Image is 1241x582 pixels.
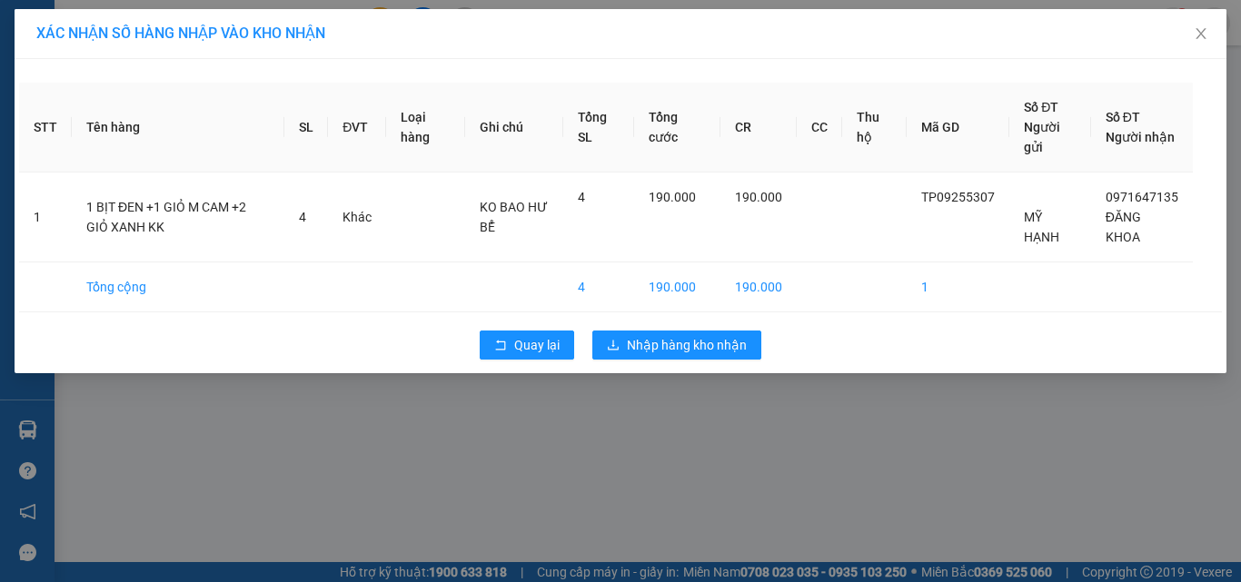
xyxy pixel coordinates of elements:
[649,190,696,204] span: 190.000
[465,83,563,173] th: Ghi chú
[634,83,720,173] th: Tổng cước
[72,83,284,173] th: Tên hàng
[328,83,386,173] th: ĐVT
[607,339,620,353] span: download
[1024,120,1060,154] span: Người gửi
[634,262,720,312] td: 190.000
[720,262,797,312] td: 190.000
[480,200,548,234] span: KO BAO HƯ BỂ
[907,262,1009,312] td: 1
[328,173,386,262] td: Khác
[842,83,907,173] th: Thu hộ
[907,83,1009,173] th: Mã GD
[1106,210,1141,244] span: ĐĂNG KHOA
[19,173,72,262] td: 1
[480,330,574,360] button: rollbackQuay lại
[578,190,585,204] span: 4
[720,83,797,173] th: CR
[1024,210,1059,244] span: MỸ HẠNH
[72,173,284,262] td: 1 BỊT ĐEN +1 GIỎ M CAM +2 GIỎ XANH KK
[299,210,306,224] span: 4
[284,83,328,173] th: SL
[797,83,842,173] th: CC
[1176,9,1226,60] button: Close
[1106,130,1175,144] span: Người nhận
[1194,26,1208,41] span: close
[921,190,995,204] span: TP09255307
[36,25,325,42] span: XÁC NHẬN SỐ HÀNG NHẬP VÀO KHO NHẬN
[563,262,634,312] td: 4
[72,262,284,312] td: Tổng cộng
[494,339,507,353] span: rollback
[386,83,464,173] th: Loại hàng
[1106,190,1178,204] span: 0971647135
[592,330,761,360] button: downloadNhập hàng kho nhận
[627,335,747,355] span: Nhập hàng kho nhận
[563,83,634,173] th: Tổng SL
[735,190,782,204] span: 190.000
[1106,110,1140,124] span: Số ĐT
[1024,100,1058,114] span: Số ĐT
[514,335,560,355] span: Quay lại
[19,83,72,173] th: STT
